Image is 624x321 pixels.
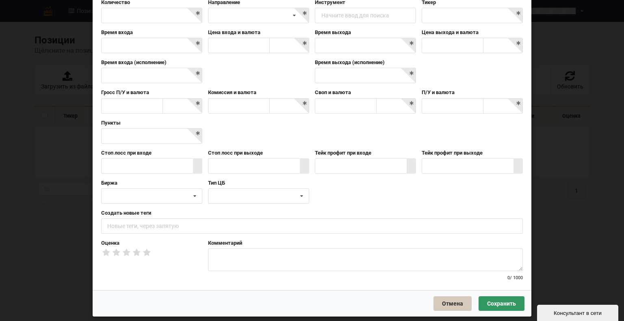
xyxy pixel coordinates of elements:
small: 0 / 1000 [507,275,523,280]
label: Время выхода [315,29,416,36]
input: Новые теги, через запятую [101,218,523,234]
label: Тейк профит при выходе [422,149,523,157]
button: Отмена [433,296,472,311]
label: Цена входа и валюта [208,29,309,36]
iframe: chat widget [537,303,620,321]
label: Тейк профит при входе [315,149,416,157]
label: Комиссия и валюта [208,89,309,96]
label: Время входа [101,29,202,36]
label: П/У и валюта [422,89,523,96]
label: Время входа (исполнение) [101,59,202,66]
button: Сохранить [479,296,524,311]
label: Создать новые теги [101,209,523,217]
label: Время выхода (исполнение) [315,59,416,66]
label: Пункты [101,119,202,127]
label: Своп и валюта [315,89,416,96]
label: Комментарий [208,239,523,247]
label: Тип ЦБ [208,179,309,187]
div: Начните ввод для поиска [321,13,389,18]
label: Оценка [101,239,202,247]
label: Цена выхода и валюта [422,29,523,36]
label: Стоп лосс при входе [101,149,202,157]
label: Стоп лосс при выходе [208,149,309,157]
label: Биржа [101,179,202,187]
label: Гросс П/У и валюта [101,89,202,96]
